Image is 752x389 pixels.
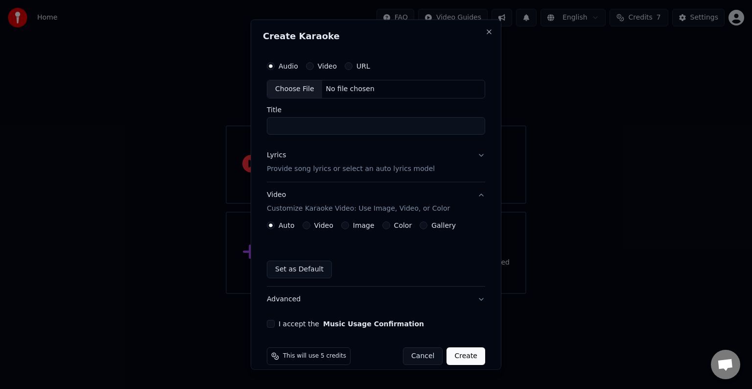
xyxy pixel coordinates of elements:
[263,32,489,41] h2: Create Karaoke
[267,190,450,214] div: Video
[322,84,378,94] div: No file chosen
[279,63,298,70] label: Audio
[267,204,450,214] p: Customize Karaoke Video: Use Image, Video, or Color
[318,63,337,70] label: Video
[356,63,370,70] label: URL
[267,261,332,278] button: Set as Default
[283,352,346,360] span: This will use 5 credits
[431,222,456,229] label: Gallery
[403,347,443,365] button: Cancel
[267,221,485,286] div: VideoCustomize Karaoke Video: Use Image, Video, or Color
[267,80,322,98] div: Choose File
[267,287,485,312] button: Advanced
[267,106,485,113] label: Title
[394,222,412,229] label: Color
[353,222,375,229] label: Image
[314,222,333,229] label: Video
[267,164,435,174] p: Provide song lyrics or select an auto lyrics model
[279,320,424,327] label: I accept the
[267,182,485,221] button: VideoCustomize Karaoke Video: Use Image, Video, or Color
[446,347,485,365] button: Create
[267,143,485,182] button: LyricsProvide song lyrics or select an auto lyrics model
[323,320,424,327] button: I accept the
[279,222,295,229] label: Auto
[267,150,286,160] div: Lyrics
